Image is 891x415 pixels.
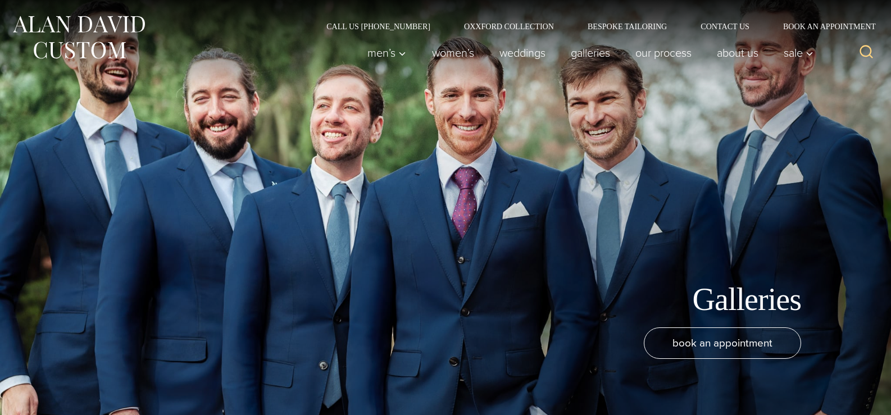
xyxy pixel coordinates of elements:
[766,22,880,30] a: Book an Appointment
[672,335,772,351] span: book an appointment
[644,327,801,359] a: book an appointment
[783,47,813,58] span: Sale
[447,22,571,30] a: Oxxford Collection
[310,22,447,30] a: Call Us [PHONE_NUMBER]
[693,281,802,318] h1: Galleries
[354,42,820,64] nav: Primary Navigation
[367,47,406,58] span: Men’s
[571,22,684,30] a: Bespoke Tailoring
[310,22,880,30] nav: Secondary Navigation
[487,42,558,64] a: weddings
[11,12,146,62] img: Alan David Custom
[853,39,880,66] button: View Search Form
[419,42,487,64] a: Women’s
[622,42,704,64] a: Our Process
[558,42,622,64] a: Galleries
[704,42,771,64] a: About Us
[684,22,766,30] a: Contact Us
